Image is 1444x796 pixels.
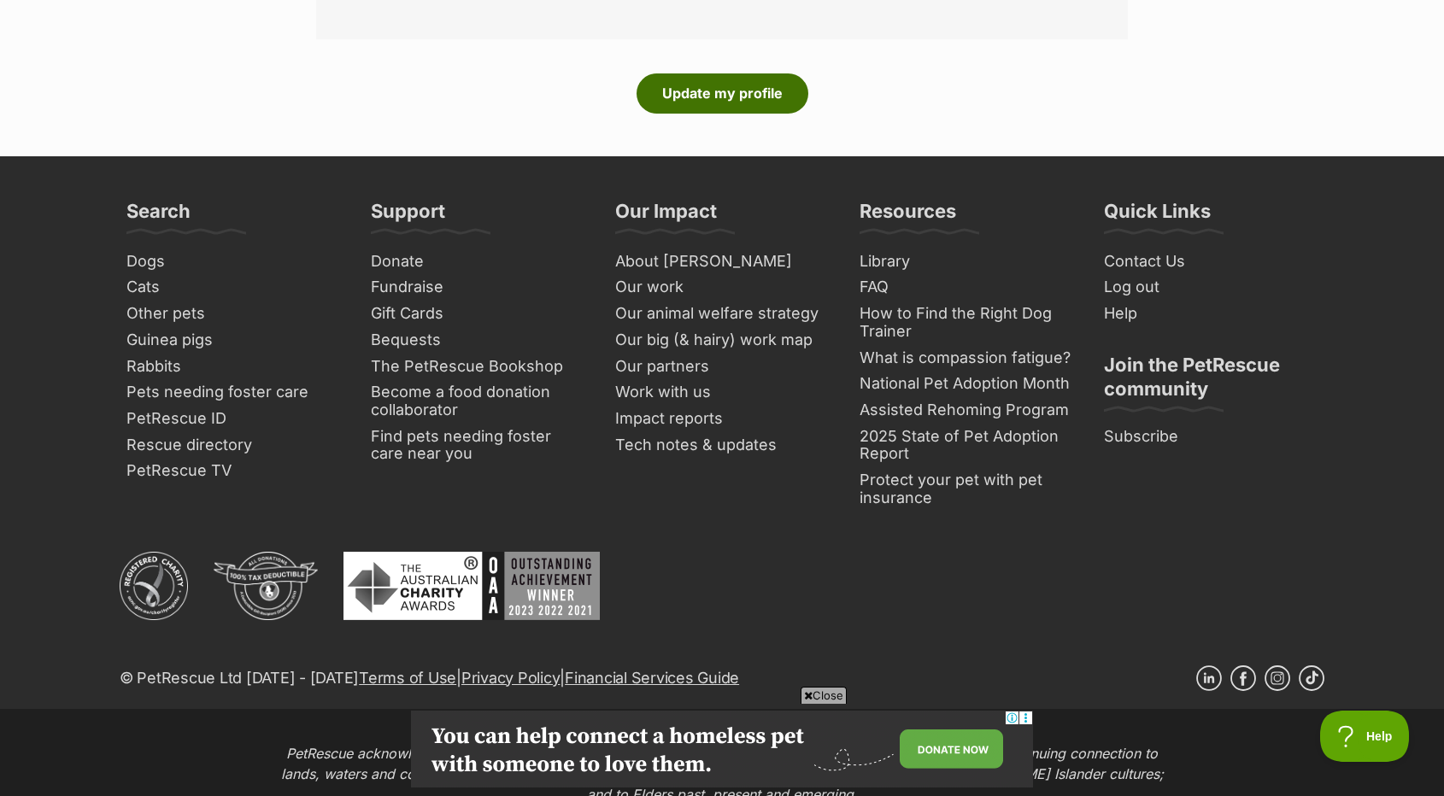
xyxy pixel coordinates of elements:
a: Help [1097,301,1324,327]
a: Other pets [120,301,347,327]
iframe: Help Scout Beacon - Open [1320,711,1410,762]
a: PetRescue TV [120,458,347,484]
h3: Join the PetRescue community [1104,353,1318,411]
img: Australian Charity Awards - Outstanding Achievement Winner 2023 - 2022 - 2021 [343,552,600,620]
a: Our big (& hairy) work map [608,327,836,354]
iframe: Advertisement [411,711,1033,787]
a: Contact Us [1097,249,1324,275]
a: Assisted Rehoming Program [853,397,1080,424]
a: FAQ [853,274,1080,301]
a: Linkedin [1196,665,1222,691]
a: Dogs [120,249,347,275]
h3: Quick Links [1104,199,1211,233]
a: Protect your pet with pet insurance [853,467,1080,511]
a: Donate [364,249,591,275]
a: About [PERSON_NAME] [608,249,836,275]
a: Impact reports [608,406,836,432]
a: Gift Cards [364,301,591,327]
a: How to Find the Right Dog Trainer [853,301,1080,344]
a: Rescue directory [120,432,347,459]
p: © PetRescue Ltd [DATE] - [DATE] | | [120,666,739,689]
a: Cats [120,274,347,301]
a: Subscribe [1097,424,1324,450]
a: The PetRescue Bookshop [364,354,591,380]
a: Guinea pigs [120,327,347,354]
a: Facebook [1230,665,1256,691]
a: Instagram [1265,665,1290,691]
a: Fundraise [364,274,591,301]
a: Our partners [608,354,836,380]
a: National Pet Adoption Month [853,371,1080,397]
a: Rabbits [120,354,347,380]
a: Log out [1097,274,1324,301]
img: ACNC [120,552,188,620]
h3: Our Impact [615,199,717,233]
a: Pets needing foster care [120,379,347,406]
a: Terms of Use [359,669,456,687]
button: Update my profile [637,73,808,113]
h3: Resources [860,199,956,233]
a: Become a food donation collaborator [364,379,591,423]
a: PetRescue ID [120,406,347,432]
a: Privacy Policy [461,669,560,687]
a: Financial Services Guide [565,669,739,687]
img: DGR [214,552,318,620]
a: Tech notes & updates [608,432,836,459]
a: Bequests [364,327,591,354]
h3: Search [126,199,191,233]
a: Our animal welfare strategy [608,301,836,327]
a: Our work [608,274,836,301]
span: Close [801,687,847,704]
a: Find pets needing foster care near you [364,424,591,467]
a: Work with us [608,379,836,406]
a: TikTok [1299,665,1324,691]
a: 2025 State of Pet Adoption Report [853,424,1080,467]
a: Library [853,249,1080,275]
a: What is compassion fatigue? [853,345,1080,372]
h3: Support [371,199,445,233]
